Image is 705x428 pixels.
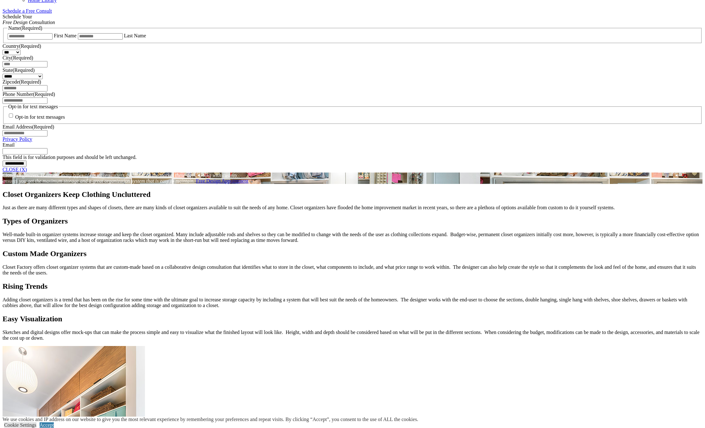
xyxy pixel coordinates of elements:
[3,173,39,178] span: Closet Organizers
[3,282,702,291] h2: Rising Trends
[3,91,55,97] label: Phone Number
[3,67,35,73] label: State
[3,249,702,258] h2: Custom Made Organizers
[3,330,702,341] p: Sketches and digital designs offer mock-ups that can make the process simple and easy to visualiz...
[3,217,702,225] h2: Types of Organizers
[196,178,248,184] a: Free Design Appointment
[54,33,77,38] label: First Name
[3,167,27,172] a: CLOSE (X)
[13,67,35,73] span: (Required)
[3,232,702,243] p: Well-made built-in organizer systems increase storage and keep the closet organized. Many include...
[11,55,33,60] span: (Required)
[15,115,65,120] label: Opt-in for text messages
[3,8,52,14] a: Schedule a Free Consult (opens a dropdown menu)
[3,79,41,85] label: Zipcode
[3,14,55,25] span: Schedule Your
[124,33,146,38] label: Last Name
[3,190,702,199] h1: Closet Organizers Keep Clothing Uncluttered
[3,205,702,211] p: Just as there are many different types and shapes of closets, there are many kinds of closet orga...
[20,25,42,31] span: (Required)
[8,104,59,110] legend: Opt-in for text messages
[33,91,55,97] span: (Required)
[32,124,54,129] span: (Required)
[3,124,54,129] label: Email Address
[3,142,15,148] label: Email
[19,43,41,49] span: (Required)
[3,173,237,184] em: There are many types of closet organizers available on the market these days. Going with custom e...
[3,20,55,25] em: Free Design Consultation
[3,264,702,276] p: Closet Factory offers closet organizer systems that are custom-made based on a collaborative desi...
[3,43,41,49] label: Country
[3,297,702,308] p: Adding closet organizers is a trend that has been on the rise for some time with the ultimate goa...
[4,422,36,428] a: Cookie Settings
[40,422,54,428] a: Accept
[19,79,41,85] span: (Required)
[3,315,702,323] h2: Easy Visualization
[3,154,702,160] div: This field is for validation purposes and should be left unchanged.
[3,417,418,422] div: We use cookies and IP address on our website to give you the most relevant experience by remember...
[3,55,33,60] label: City
[3,136,32,142] a: Privacy Policy
[8,25,43,31] legend: Name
